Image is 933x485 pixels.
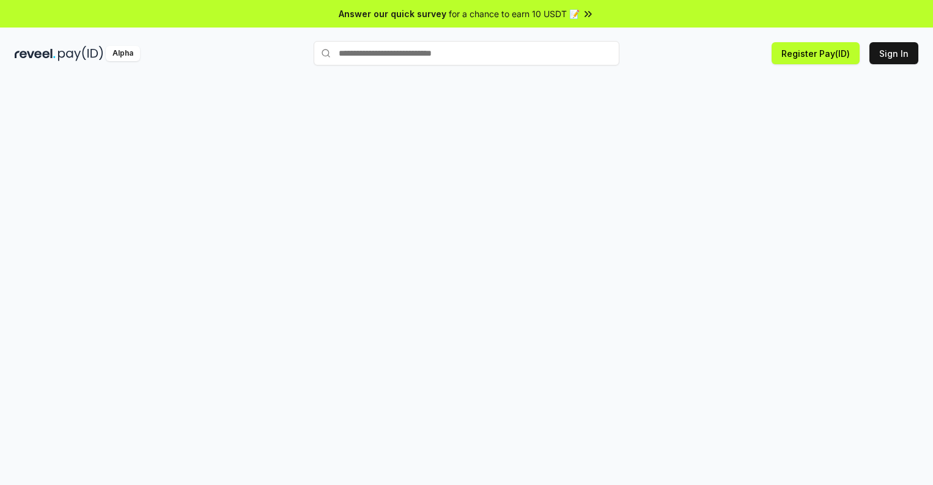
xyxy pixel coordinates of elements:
[339,7,446,20] span: Answer our quick survey
[869,42,918,64] button: Sign In
[106,46,140,61] div: Alpha
[772,42,860,64] button: Register Pay(ID)
[58,46,103,61] img: pay_id
[449,7,580,20] span: for a chance to earn 10 USDT 📝
[15,46,56,61] img: reveel_dark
